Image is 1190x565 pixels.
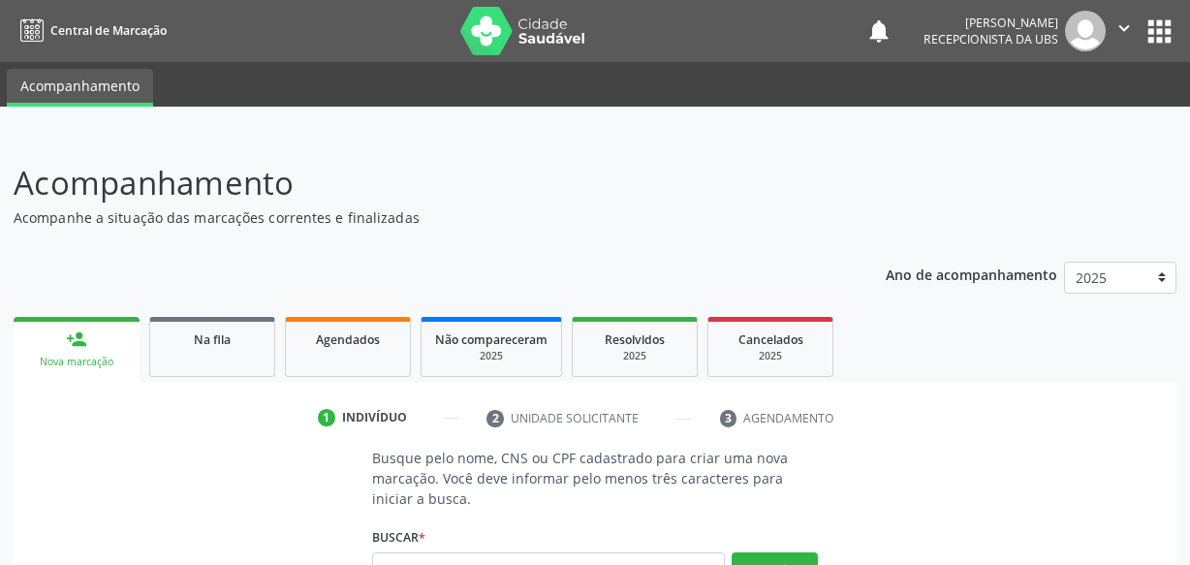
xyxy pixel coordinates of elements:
[27,355,126,369] div: Nova marcação
[1106,11,1143,51] button: 
[435,331,548,348] span: Não compareceram
[194,331,231,348] span: Na fila
[924,31,1058,47] span: Recepcionista da UBS
[14,207,828,228] p: Acompanhe a situação das marcações correntes e finalizadas
[316,331,380,348] span: Agendados
[372,448,818,509] p: Busque pelo nome, CNS ou CPF cadastrado para criar uma nova marcação. Você deve informar pelo men...
[865,17,892,45] button: notifications
[1065,11,1106,51] img: img
[50,22,167,39] span: Central de Marcação
[1143,15,1176,48] button: apps
[372,522,425,552] label: Buscar
[886,262,1057,286] p: Ano de acompanhamento
[7,69,153,107] a: Acompanhamento
[66,329,87,350] div: person_add
[1113,17,1135,39] i: 
[722,349,819,363] div: 2025
[318,409,335,426] div: 1
[435,349,548,363] div: 2025
[342,409,407,426] div: Indivíduo
[14,159,828,207] p: Acompanhamento
[586,349,683,363] div: 2025
[605,331,665,348] span: Resolvidos
[924,15,1058,31] div: [PERSON_NAME]
[14,15,167,47] a: Central de Marcação
[738,331,803,348] span: Cancelados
